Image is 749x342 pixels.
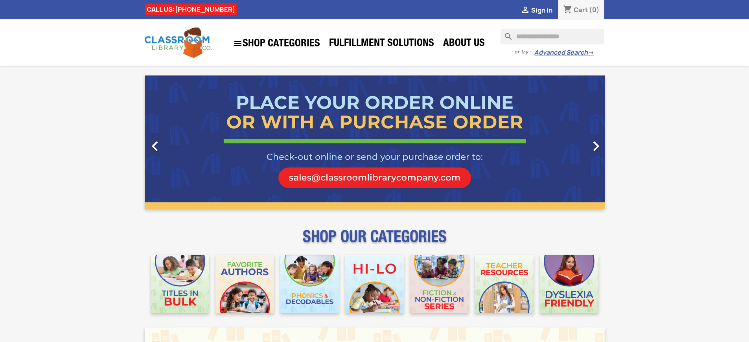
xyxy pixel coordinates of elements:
ul: Carousel container [145,75,605,209]
img: CLC_Teacher_Resources_Mobile.jpg [475,255,534,313]
i:  [233,39,243,48]
span: - or try - [511,48,534,56]
a: Previous [145,75,214,209]
img: CLC_Fiction_Nonfiction_Mobile.jpg [410,255,469,313]
img: CLC_Bulk_Mobile.jpg [151,255,210,313]
div: CALL US: [145,4,237,15]
img: CLC_Dyslexia_Mobile.jpg [540,255,598,313]
span: (0) [589,6,600,14]
span: Sign in [531,6,552,15]
img: Classroom Library Company [145,28,212,58]
img: CLC_Favorite_Authors_Mobile.jpg [215,255,274,313]
input: Search [501,29,604,44]
a: Advanced Search→ [534,49,594,57]
a: About Us [439,36,489,52]
img: CLC_HiLo_Mobile.jpg [345,255,404,313]
i:  [145,136,165,156]
span: Cart [574,6,588,14]
a: Fulfillment Solutions [325,36,438,52]
a: Next [536,75,605,209]
i: search [501,29,510,38]
a:  Sign in [521,6,552,15]
i:  [521,6,530,15]
i: shopping_cart [563,6,572,15]
p: SHOP OUR CATEGORIES [145,234,605,248]
img: CLC_Phonics_And_Decodables_Mobile.jpg [280,255,339,313]
a: SHOP CATEGORIES [229,35,324,52]
i:  [586,136,606,156]
a: [PHONE_NUMBER] [175,5,235,14]
span: → [588,49,594,57]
